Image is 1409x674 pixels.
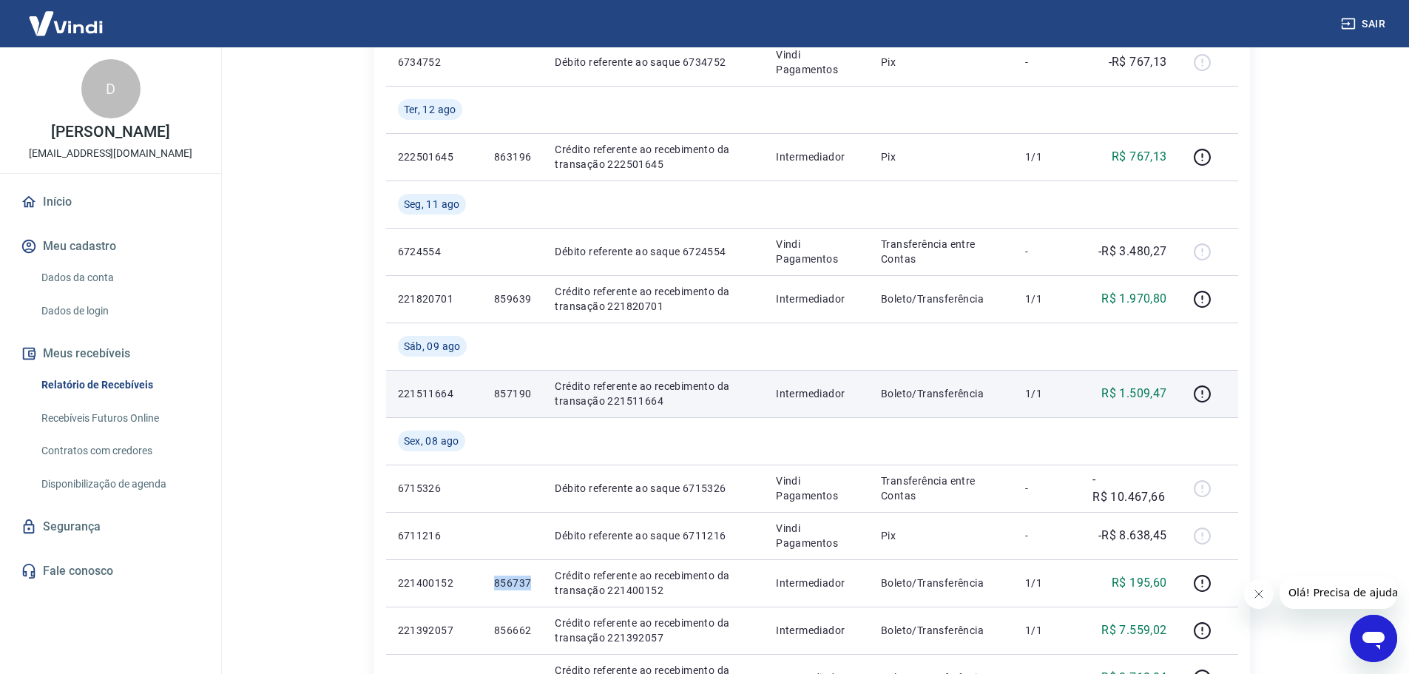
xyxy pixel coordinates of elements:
p: Boleto/Transferência [881,623,1001,638]
p: - [1025,55,1069,70]
a: Fale conosco [18,555,203,587]
p: 6711216 [398,528,470,543]
p: Intermediador [776,623,857,638]
a: Dados de login [36,296,203,326]
p: Transferência entre Contas [881,474,1001,503]
p: [EMAIL_ADDRESS][DOMAIN_NAME] [29,146,192,161]
a: Relatório de Recebíveis [36,370,203,400]
p: - [1025,244,1069,259]
p: 856662 [494,623,531,638]
a: Recebíveis Futuros Online [36,403,203,434]
p: Intermediador [776,291,857,306]
button: Sair [1338,10,1391,38]
p: Pix [881,55,1001,70]
p: 6734752 [398,55,470,70]
p: 857190 [494,386,531,401]
p: Pix [881,528,1001,543]
p: 1/1 [1025,576,1069,590]
p: -R$ 3.480,27 [1098,243,1167,260]
p: [PERSON_NAME] [51,124,169,140]
p: 859639 [494,291,531,306]
img: Vindi [18,1,114,46]
p: Crédito referente ao recebimento da transação 222501645 [555,142,752,172]
p: Vindi Pagamentos [776,237,857,266]
a: Disponibilização de agenda [36,469,203,499]
p: R$ 767,13 [1112,148,1167,166]
p: 1/1 [1025,386,1069,401]
p: Débito referente ao saque 6715326 [555,481,752,496]
p: 856737 [494,576,531,590]
p: 1/1 [1025,149,1069,164]
p: Débito referente ao saque 6734752 [555,55,752,70]
p: 221400152 [398,576,470,590]
p: 221511664 [398,386,470,401]
button: Meus recebíveis [18,337,203,370]
p: 221392057 [398,623,470,638]
span: Ter, 12 ago [404,102,456,117]
p: Boleto/Transferência [881,291,1001,306]
p: R$ 1.970,80 [1101,290,1166,308]
a: Contratos com credores [36,436,203,466]
div: D [81,59,141,118]
p: Boleto/Transferência [881,386,1001,401]
p: Intermediador [776,149,857,164]
p: Crédito referente ao recebimento da transação 221511664 [555,379,752,408]
p: -R$ 10.467,66 [1092,471,1166,506]
p: Intermediador [776,576,857,590]
a: Início [18,186,203,218]
iframe: Fechar mensagem [1244,579,1274,609]
a: Segurança [18,510,203,543]
span: Seg, 11 ago [404,197,460,212]
span: Sáb, 09 ago [404,339,461,354]
p: Vindi Pagamentos [776,521,857,550]
a: Dados da conta [36,263,203,293]
p: 1/1 [1025,291,1069,306]
p: Crédito referente ao recebimento da transação 221392057 [555,616,752,645]
p: 1/1 [1025,623,1069,638]
p: -R$ 767,13 [1109,53,1167,71]
button: Meu cadastro [18,230,203,263]
p: 222501645 [398,149,470,164]
p: Transferência entre Contas [881,237,1001,266]
iframe: Botão para abrir a janela de mensagens [1350,615,1397,662]
iframe: Mensagem da empresa [1280,576,1397,609]
span: Olá! Precisa de ajuda? [9,10,124,22]
span: Sex, 08 ago [404,434,459,448]
p: 6724554 [398,244,470,259]
p: Crédito referente ao recebimento da transação 221820701 [555,284,752,314]
p: R$ 1.509,47 [1101,385,1166,402]
p: Vindi Pagamentos [776,47,857,77]
p: Boleto/Transferência [881,576,1001,590]
p: R$ 195,60 [1112,574,1167,592]
p: Intermediador [776,386,857,401]
p: -R$ 8.638,45 [1098,527,1167,545]
p: 6715326 [398,481,470,496]
p: Débito referente ao saque 6724554 [555,244,752,259]
p: Vindi Pagamentos [776,474,857,503]
p: 221820701 [398,291,470,306]
p: Crédito referente ao recebimento da transação 221400152 [555,568,752,598]
p: 863196 [494,149,531,164]
p: - [1025,481,1069,496]
p: Pix [881,149,1001,164]
p: R$ 7.559,02 [1101,621,1166,639]
p: - [1025,528,1069,543]
p: Débito referente ao saque 6711216 [555,528,752,543]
